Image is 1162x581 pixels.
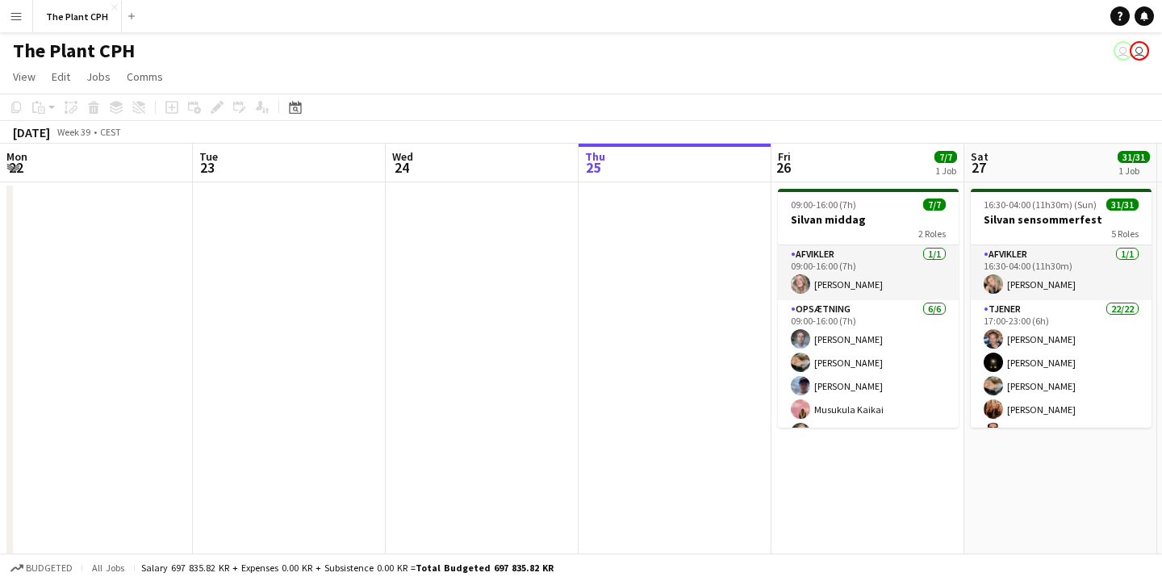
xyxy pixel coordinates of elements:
span: 25 [583,158,605,177]
span: 5 Roles [1111,228,1139,240]
span: Tue [199,149,218,164]
app-user-avatar: Peter Poulsen [1130,41,1149,61]
span: 7/7 [934,151,957,163]
span: 7/7 [923,199,946,211]
app-card-role: Opsætning6/609:00-16:00 (7h)[PERSON_NAME][PERSON_NAME][PERSON_NAME]Musukula Kaikai[PERSON_NAME] [778,300,959,472]
app-user-avatar: Magnus Pedersen [1114,41,1133,61]
span: Week 39 [53,126,94,138]
button: Budgeted [8,559,75,577]
span: Comms [127,69,163,84]
app-card-role: Afvikler1/109:00-16:00 (7h)[PERSON_NAME] [778,245,959,300]
app-job-card: 09:00-16:00 (7h)7/7Silvan middag2 RolesAfvikler1/109:00-16:00 (7h)[PERSON_NAME]Opsætning6/609:00-... [778,189,959,428]
a: Jobs [80,66,117,87]
span: 09:00-16:00 (7h) [791,199,856,211]
span: Wed [392,149,413,164]
div: CEST [100,126,121,138]
h1: The Plant CPH [13,39,135,63]
div: 1 Job [935,165,956,177]
div: [DATE] [13,124,50,140]
span: 31/31 [1118,151,1150,163]
h3: Silvan sensommerfest [971,212,1152,227]
span: 31/31 [1106,199,1139,211]
span: Thu [585,149,605,164]
span: View [13,69,36,84]
span: 2 Roles [918,228,946,240]
app-card-role: Afvikler1/116:30-04:00 (11h30m)[PERSON_NAME] [971,245,1152,300]
span: 23 [197,158,218,177]
span: Total Budgeted 697 835.82 KR [416,562,554,574]
span: Jobs [86,69,111,84]
app-job-card: 16:30-04:00 (11h30m) (Sun)31/31Silvan sensommerfest5 RolesAfvikler1/116:30-04:00 (11h30m)[PERSON_... [971,189,1152,428]
span: 22 [4,158,27,177]
span: Sat [971,149,989,164]
button: The Plant CPH [33,1,122,32]
span: Fri [778,149,791,164]
a: View [6,66,42,87]
a: Comms [120,66,169,87]
span: 24 [390,158,413,177]
h3: Silvan middag [778,212,959,227]
span: Mon [6,149,27,164]
a: Edit [45,66,77,87]
span: Edit [52,69,70,84]
span: 26 [775,158,791,177]
span: Budgeted [26,562,73,574]
span: 27 [968,158,989,177]
div: Salary 697 835.82 KR + Expenses 0.00 KR + Subsistence 0.00 KR = [141,562,554,574]
span: All jobs [89,562,127,574]
span: 16:30-04:00 (11h30m) (Sun) [984,199,1097,211]
div: 1 Job [1118,165,1149,177]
